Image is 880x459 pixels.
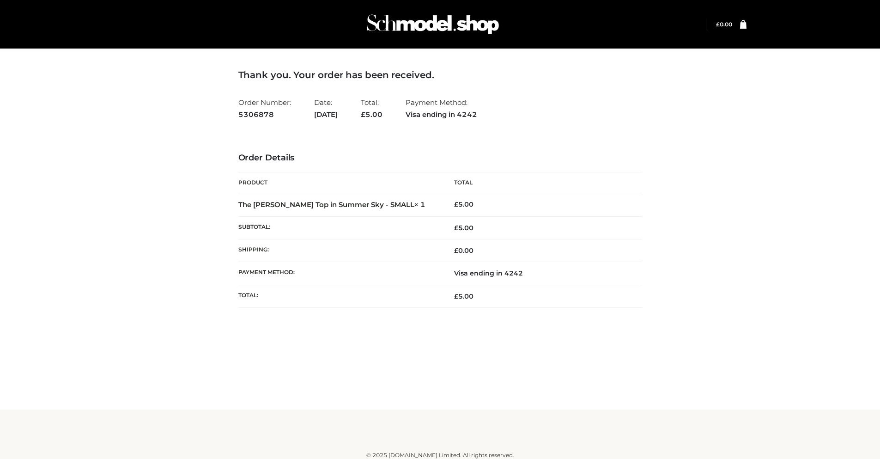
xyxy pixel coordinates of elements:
[361,110,382,119] span: 5.00
[364,6,502,43] img: Schmodel Admin 964
[454,292,458,300] span: £
[238,153,642,163] h3: Order Details
[238,262,440,285] th: Payment method:
[454,246,473,255] bdi: 0.00
[361,94,382,122] li: Total:
[238,285,440,307] th: Total:
[238,172,440,193] th: Product
[454,200,458,208] span: £
[238,109,291,121] strong: 5306878
[238,200,425,209] strong: The [PERSON_NAME] Top in Summer Sky - SMALL
[406,94,477,122] li: Payment Method:
[314,109,338,121] strong: [DATE]
[440,262,642,285] td: Visa ending in 4242
[238,216,440,239] th: Subtotal:
[716,21,732,28] bdi: 0.00
[440,172,642,193] th: Total
[238,69,642,80] h3: Thank you. Your order has been received.
[454,224,473,232] span: 5.00
[238,94,291,122] li: Order Number:
[454,224,458,232] span: £
[238,239,440,262] th: Shipping:
[314,94,338,122] li: Date:
[454,292,473,300] span: 5.00
[454,246,458,255] span: £
[716,21,720,28] span: £
[406,109,477,121] strong: Visa ending in 4242
[361,110,365,119] span: £
[454,200,473,208] bdi: 5.00
[414,200,425,209] strong: × 1
[716,21,732,28] a: £0.00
